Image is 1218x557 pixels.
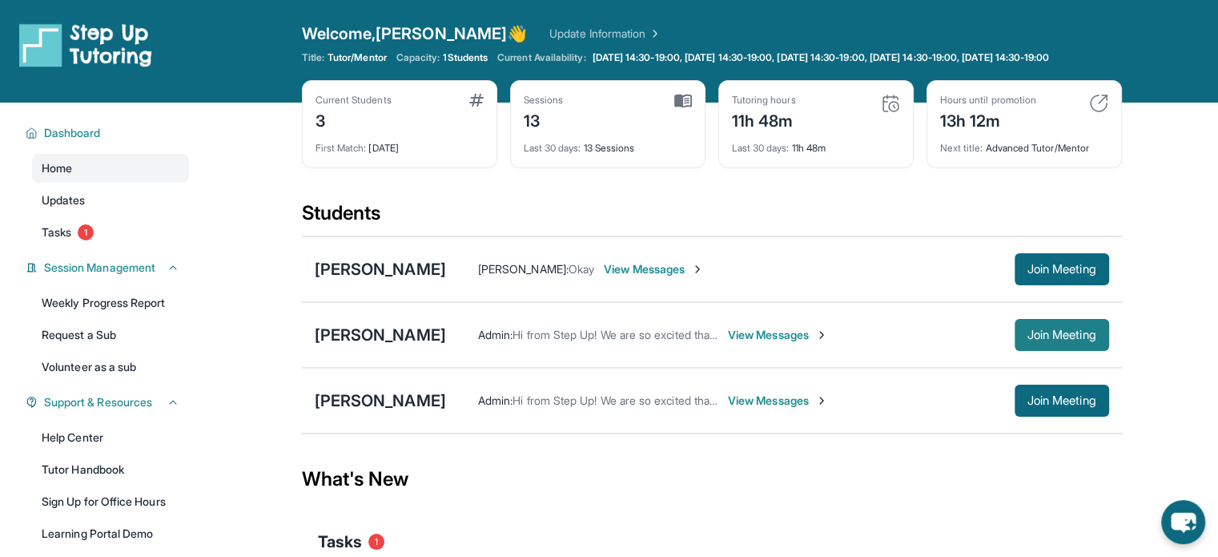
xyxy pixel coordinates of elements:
div: Students [302,200,1122,236]
div: Current Students [316,94,392,107]
span: 1 [368,534,384,550]
div: [DATE] [316,132,484,155]
div: 13 [524,107,564,132]
span: 1 [78,224,94,240]
span: Admin : [478,328,513,341]
button: Join Meeting [1015,319,1109,351]
a: Tasks1 [32,218,189,247]
div: [PERSON_NAME] [315,324,446,346]
a: Weekly Progress Report [32,289,189,317]
span: Capacity: [396,51,440,64]
button: Dashboard [38,125,179,141]
span: View Messages [604,261,704,277]
span: Tasks [42,224,71,240]
span: Dashboard [44,125,101,141]
a: Help Center [32,423,189,452]
img: card [881,94,900,113]
span: Next title : [940,142,983,154]
div: Advanced Tutor/Mentor [940,132,1108,155]
a: Update Information [549,26,661,42]
a: Sign Up for Office Hours [32,487,189,516]
img: logo [19,22,152,67]
a: Request a Sub [32,321,189,349]
div: Hours until promotion [940,94,1036,107]
span: Support & Resources [44,394,152,410]
div: 3 [316,107,392,132]
span: Welcome, [PERSON_NAME] 👋 [302,22,528,45]
div: 11h 48m [732,107,796,132]
a: Learning Portal Demo [32,519,189,548]
span: Join Meeting [1027,396,1096,406]
span: View Messages [728,393,828,409]
div: [PERSON_NAME] [315,389,446,412]
span: Okay [569,262,594,276]
span: Join Meeting [1027,330,1096,340]
span: 1 Students [443,51,488,64]
span: First Match : [316,142,367,154]
img: Chevron-Right [815,394,828,407]
span: Updates [42,192,86,208]
button: Support & Resources [38,394,179,410]
div: 13 Sessions [524,132,692,155]
span: Home [42,160,72,176]
a: Tutor Handbook [32,455,189,484]
div: [PERSON_NAME] [315,258,446,281]
span: Session Management [44,260,155,276]
img: card [674,94,692,108]
img: card [1089,94,1108,113]
span: Last 30 days : [524,142,581,154]
div: 11h 48m [732,132,900,155]
span: Tasks [318,531,362,553]
span: Tutor/Mentor [328,51,387,64]
div: Tutoring hours [732,94,796,107]
img: Chevron Right [645,26,661,42]
span: Title: [302,51,324,64]
a: [DATE] 14:30-19:00, [DATE] 14:30-19:00, [DATE] 14:30-19:00, [DATE] 14:30-19:00, [DATE] 14:30-19:00 [589,51,1053,64]
span: [PERSON_NAME] : [478,262,569,276]
a: Volunteer as a sub [32,353,189,381]
span: View Messages [728,327,828,343]
span: [DATE] 14:30-19:00, [DATE] 14:30-19:00, [DATE] 14:30-19:00, [DATE] 14:30-19:00, [DATE] 14:30-19:00 [593,51,1050,64]
a: Home [32,154,189,183]
span: Join Meeting [1027,264,1096,274]
button: Join Meeting [1015,253,1109,285]
button: Session Management [38,260,179,276]
span: Last 30 days : [732,142,790,154]
button: chat-button [1161,500,1205,544]
div: Sessions [524,94,564,107]
div: 13h 12m [940,107,1036,132]
div: What's New [302,444,1122,515]
img: Chevron-Right [815,329,828,341]
a: Updates [32,186,189,215]
span: Current Availability: [497,51,585,64]
img: card [469,94,484,107]
img: Chevron-Right [691,263,704,276]
button: Join Meeting [1015,385,1109,417]
span: Admin : [478,394,513,407]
